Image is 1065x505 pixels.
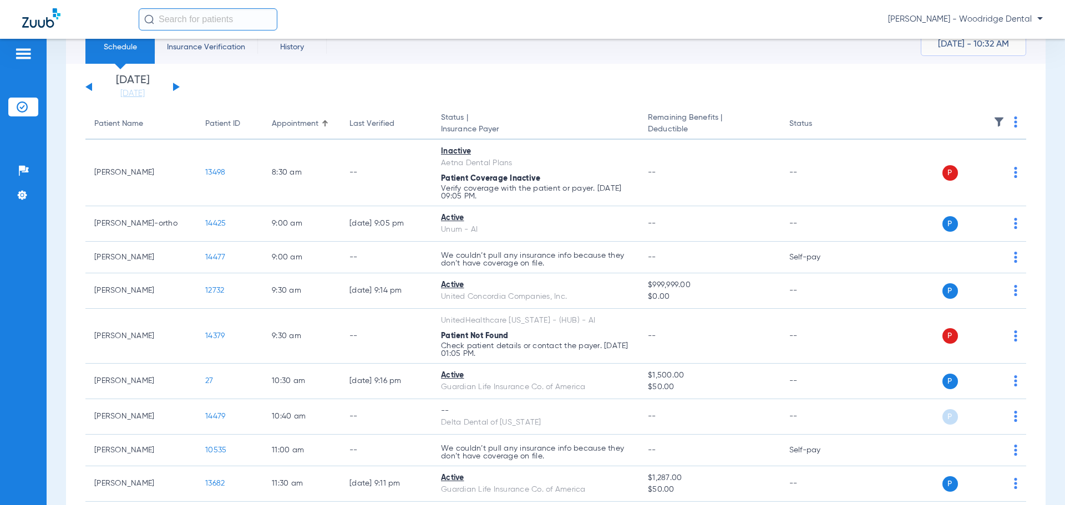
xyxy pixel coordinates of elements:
div: Unum - AI [441,224,630,236]
td: -- [780,399,855,435]
span: -- [648,332,656,340]
td: -- [780,364,855,399]
span: $999,999.00 [648,279,771,291]
span: -- [648,220,656,227]
span: -- [648,169,656,176]
span: 14479 [205,412,225,420]
td: [PERSON_NAME] [85,364,196,399]
div: Guardian Life Insurance Co. of America [441,381,630,393]
td: [DATE] 9:05 PM [341,206,432,242]
div: Inactive [441,146,630,157]
td: -- [341,399,432,435]
span: $0.00 [648,291,771,303]
img: group-dot-blue.svg [1014,478,1017,489]
div: UnitedHealthcare [US_STATE] - (HUB) - AI [441,315,630,327]
span: 14477 [205,253,225,261]
div: Active [441,472,630,484]
span: 12732 [205,287,224,294]
div: Active [441,212,630,224]
div: Appointment [272,118,318,130]
span: P [942,328,958,344]
td: -- [780,206,855,242]
span: -- [648,412,656,420]
td: Self-pay [780,242,855,273]
img: group-dot-blue.svg [1014,167,1017,178]
img: filter.svg [993,116,1005,127]
span: P [942,409,958,425]
img: group-dot-blue.svg [1014,218,1017,229]
a: [DATE] [99,88,166,99]
td: 8:30 AM [263,140,341,206]
span: 13498 [205,169,225,176]
td: [PERSON_NAME] [85,399,196,435]
div: Appointment [272,118,332,130]
td: [DATE] 9:16 PM [341,364,432,399]
td: 9:30 AM [263,273,341,309]
span: 10535 [205,446,226,454]
span: [DATE] - 10:32 AM [938,39,1009,50]
span: -- [648,253,656,261]
span: Schedule [94,42,146,53]
td: [PERSON_NAME] [85,435,196,466]
td: [DATE] 9:14 PM [341,273,432,309]
span: [PERSON_NAME] - Woodridge Dental [888,14,1043,25]
div: Delta Dental of [US_STATE] [441,417,630,429]
td: 11:30 AM [263,466,341,502]
img: hamburger-icon [14,47,32,60]
td: [PERSON_NAME] [85,273,196,309]
div: United Concordia Companies, Inc. [441,291,630,303]
td: 11:00 AM [263,435,341,466]
li: [DATE] [99,75,166,99]
span: P [942,476,958,492]
img: group-dot-blue.svg [1014,375,1017,386]
img: group-dot-blue.svg [1014,445,1017,456]
span: 13682 [205,480,225,487]
td: 9:30 AM [263,309,341,364]
p: Check patient details or contact the payer. [DATE] 01:05 PM. [441,342,630,358]
th: Status | [432,109,639,140]
td: [PERSON_NAME]-ortho [85,206,196,242]
td: [PERSON_NAME] [85,309,196,364]
p: Verify coverage with the patient or payer. [DATE] 09:05 PM. [441,185,630,200]
td: -- [341,309,432,364]
span: 27 [205,377,214,385]
div: Patient Name [94,118,143,130]
span: 14425 [205,220,226,227]
div: Patient ID [205,118,254,130]
p: We couldn’t pull any insurance info because they don’t have coverage on file. [441,445,630,460]
td: 9:00 AM [263,206,341,242]
td: -- [341,242,432,273]
td: -- [780,309,855,364]
span: $50.00 [648,484,771,496]
span: Patient Not Found [441,332,508,340]
span: History [266,42,318,53]
th: Remaining Benefits | [639,109,780,140]
span: Deductible [648,124,771,135]
img: group-dot-blue.svg [1014,252,1017,263]
td: 10:40 AM [263,399,341,435]
span: P [942,216,958,232]
td: [DATE] 9:11 PM [341,466,432,502]
span: P [942,165,958,181]
div: Aetna Dental Plans [441,157,630,169]
div: -- [441,405,630,417]
td: Self-pay [780,435,855,466]
input: Search for patients [139,8,277,30]
td: -- [341,435,432,466]
td: [PERSON_NAME] [85,242,196,273]
img: group-dot-blue.svg [1014,330,1017,341]
div: Last Verified [349,118,423,130]
td: [PERSON_NAME] [85,140,196,206]
td: 10:30 AM [263,364,341,399]
td: -- [780,273,855,309]
p: We couldn’t pull any insurance info because they don’t have coverage on file. [441,252,630,267]
img: group-dot-blue.svg [1014,285,1017,296]
span: P [942,374,958,389]
span: Patient Coverage Inactive [441,175,540,182]
div: Last Verified [349,118,394,130]
td: -- [341,140,432,206]
div: Active [441,370,630,381]
img: group-dot-blue.svg [1014,411,1017,422]
th: Status [780,109,855,140]
span: $1,287.00 [648,472,771,484]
